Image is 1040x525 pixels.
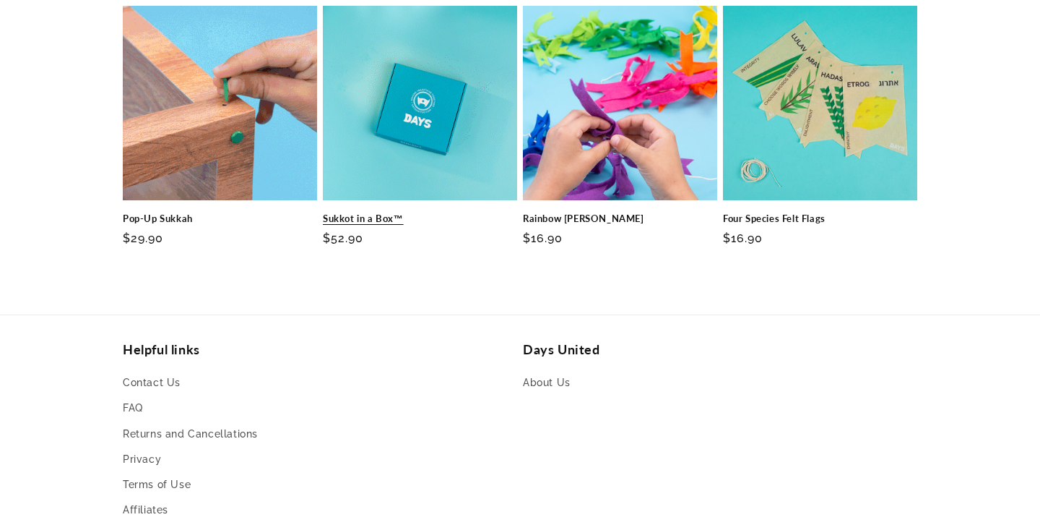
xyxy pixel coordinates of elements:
[123,447,161,472] a: Privacy
[123,213,317,225] a: Pop-Up Sukkah
[123,396,143,421] a: FAQ
[523,213,717,225] a: Rainbow [PERSON_NAME]
[523,341,917,358] h2: Days United
[523,374,571,396] a: About Us
[123,498,168,523] a: Affiliates
[723,213,917,225] a: Four Species Felt Flags
[123,374,181,396] a: Contact Us
[123,472,191,498] a: Terms of Use
[323,213,517,225] a: Sukkot in a Box™
[123,341,517,358] h2: Helpful links
[123,422,258,447] a: Returns and Cancellations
